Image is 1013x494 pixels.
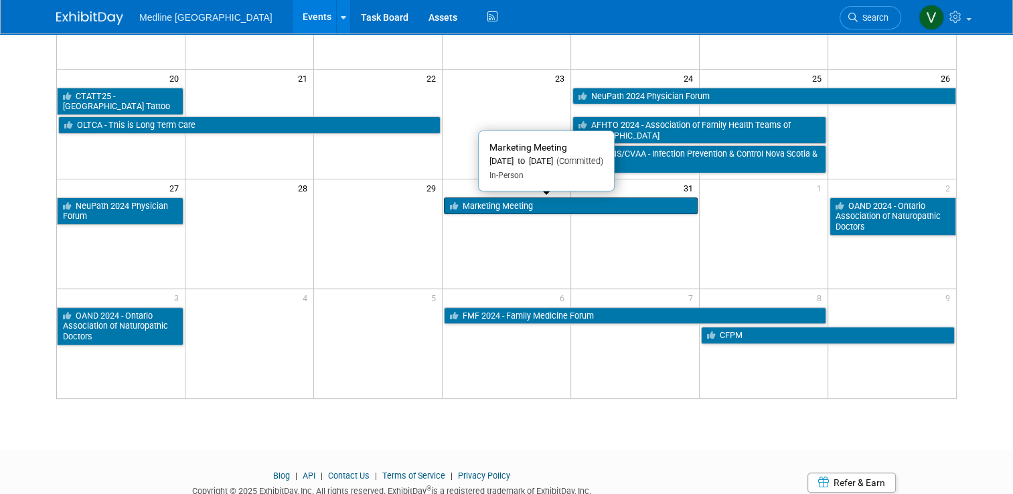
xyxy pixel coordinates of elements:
[558,289,570,306] span: 6
[444,197,698,215] a: Marketing Meeting
[301,289,313,306] span: 4
[572,116,826,144] a: AFHTO 2024 - Association of Family Health Teams of [GEOGRAPHIC_DATA]
[458,471,510,481] a: Privacy Policy
[572,88,956,105] a: NeuPath 2024 Physician Forum
[553,156,603,166] span: (Committed)
[815,289,828,306] span: 8
[425,70,442,86] span: 22
[303,471,315,481] a: API
[572,145,826,173] a: IPAC NS/CVAA - Infection Prevention & Control Nova Scotia & CVAA
[56,11,123,25] img: ExhibitDay
[939,70,956,86] span: 26
[317,471,326,481] span: |
[425,179,442,196] span: 29
[430,289,442,306] span: 5
[944,179,956,196] span: 2
[489,171,524,180] span: In-Person
[58,116,441,134] a: OLTCA - This is Long Term Care
[944,289,956,306] span: 9
[919,5,944,30] img: Vahid Mohammadi
[687,289,699,306] span: 7
[297,179,313,196] span: 28
[682,179,699,196] span: 31
[57,307,183,345] a: OAND 2024 - Ontario Association of Naturopathic Doctors
[682,70,699,86] span: 24
[811,70,828,86] span: 25
[292,471,301,481] span: |
[554,70,570,86] span: 23
[807,473,896,493] a: Refer & Earn
[815,179,828,196] span: 1
[489,156,603,167] div: [DATE] to [DATE]
[858,13,888,23] span: Search
[173,289,185,306] span: 3
[273,471,290,481] a: Blog
[168,179,185,196] span: 27
[57,197,183,225] a: NeuPath 2024 Physician Forum
[328,471,370,481] a: Contact Us
[444,307,826,325] a: FMF 2024 - Family Medicine Forum
[139,12,272,23] span: Medline [GEOGRAPHIC_DATA]
[382,471,445,481] a: Terms of Service
[57,88,183,115] a: CTATT25 - [GEOGRAPHIC_DATA] Tattoo
[168,70,185,86] span: 20
[372,471,380,481] span: |
[447,471,456,481] span: |
[489,142,567,153] span: Marketing Meeting
[830,197,956,236] a: OAND 2024 - Ontario Association of Naturopathic Doctors
[426,485,431,492] sup: ®
[297,70,313,86] span: 21
[840,6,901,29] a: Search
[701,327,955,344] a: CFPM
